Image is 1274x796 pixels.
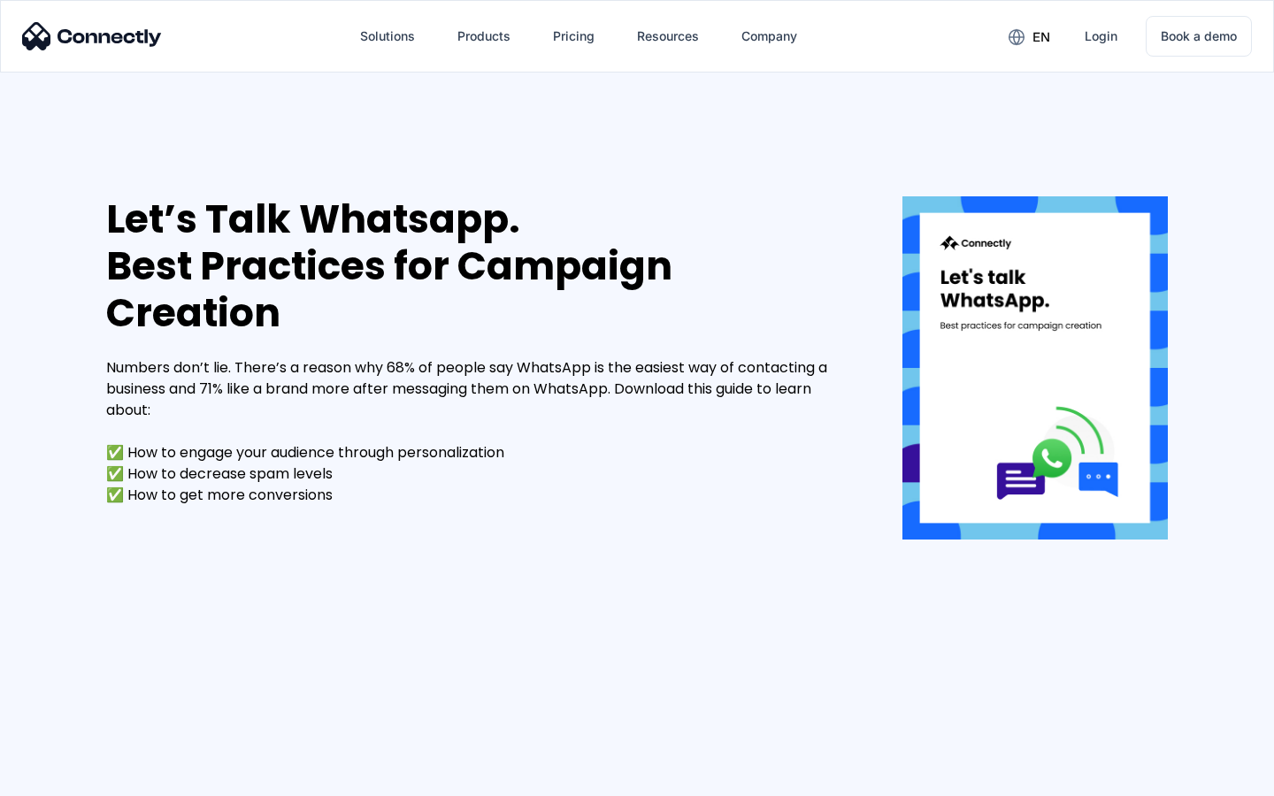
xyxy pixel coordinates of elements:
img: Connectly Logo [22,22,162,50]
div: Products [457,24,510,49]
div: Company [741,24,797,49]
a: Book a demo [1146,16,1252,57]
div: Pricing [553,24,595,49]
div: Numbers don’t lie. There’s a reason why 68% of people say WhatsApp is the easiest way of contacti... [106,357,849,506]
div: Resources [637,24,699,49]
aside: Language selected: English [18,765,106,790]
div: en [1032,25,1050,50]
div: Let’s Talk Whatsapp. Best Practices for Campaign Creation [106,196,849,336]
div: Login [1085,24,1117,49]
div: Solutions [360,24,415,49]
a: Pricing [539,15,609,57]
a: Login [1071,15,1132,57]
ul: Language list [35,765,106,790]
